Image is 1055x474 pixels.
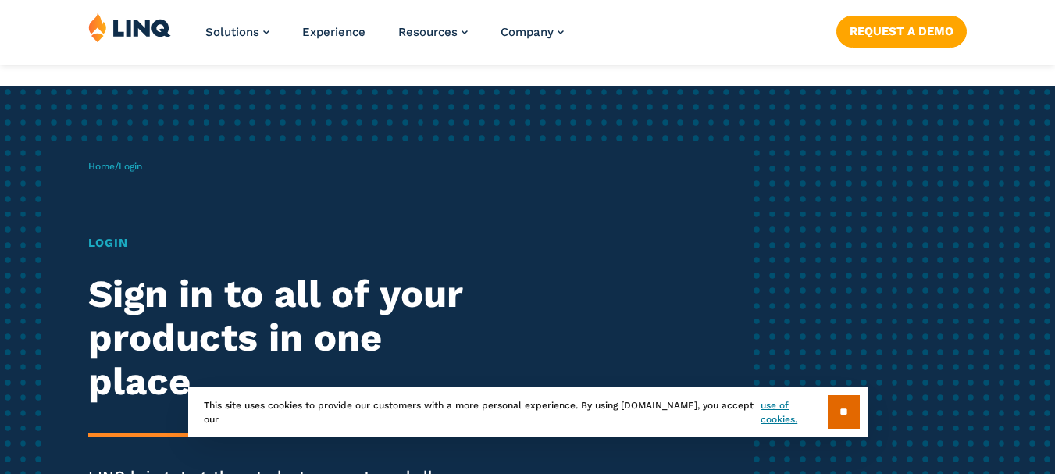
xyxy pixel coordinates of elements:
[119,161,142,172] span: Login
[88,273,495,404] h2: Sign in to all of your products in one place.
[501,25,554,39] span: Company
[761,398,827,426] a: use of cookies.
[398,25,468,39] a: Resources
[205,25,269,39] a: Solutions
[398,25,458,39] span: Resources
[88,12,171,42] img: LINQ | K‑12 Software
[302,25,365,39] a: Experience
[88,161,142,172] span: /
[88,234,495,252] h1: Login
[188,387,868,437] div: This site uses cookies to provide our customers with a more personal experience. By using [DOMAIN...
[88,161,115,172] a: Home
[836,16,967,47] a: Request a Demo
[205,25,259,39] span: Solutions
[501,25,564,39] a: Company
[836,12,967,47] nav: Button Navigation
[205,12,564,64] nav: Primary Navigation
